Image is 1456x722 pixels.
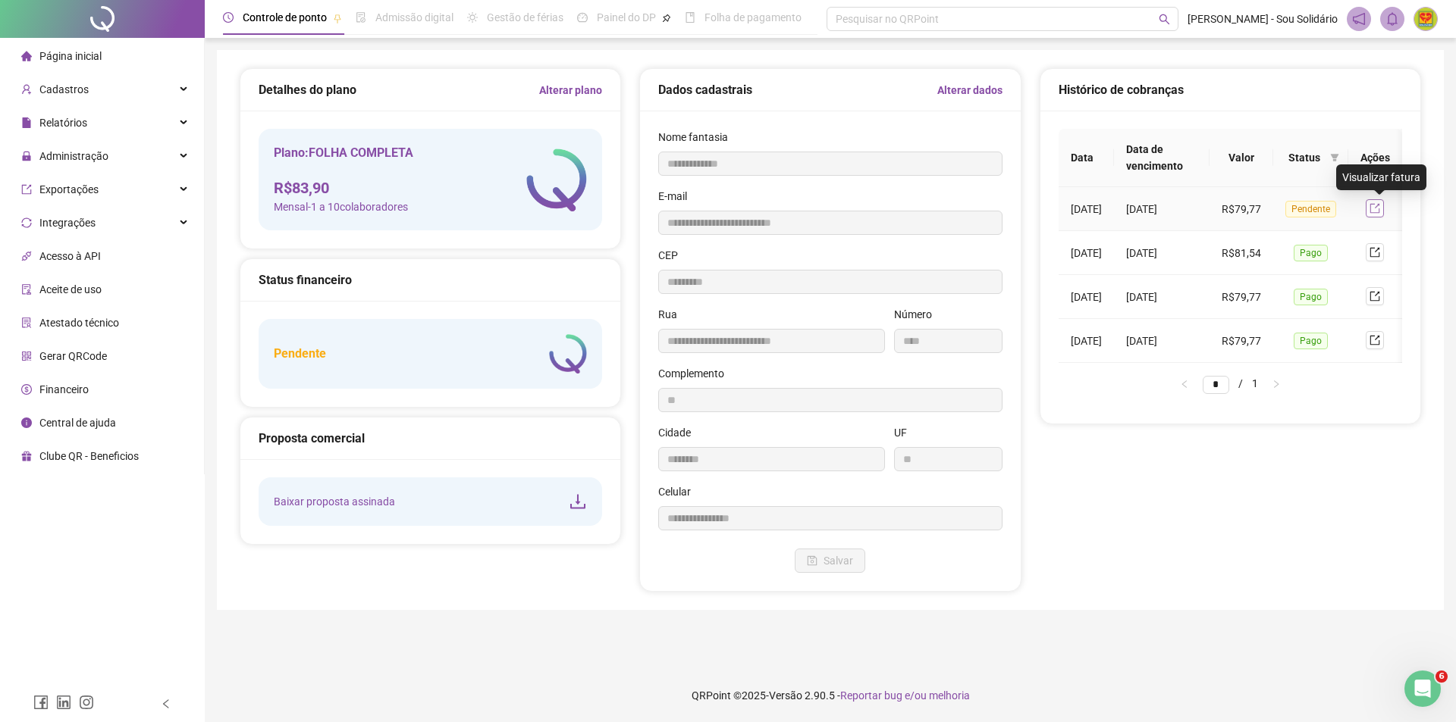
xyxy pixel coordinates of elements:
span: linkedin [56,695,71,710]
span: Financeiro [39,383,89,395]
span: sync [21,217,32,228]
label: Cidade [658,424,701,441]
td: [DATE] [1114,187,1210,231]
button: left [1172,375,1197,393]
span: lock [21,151,32,161]
div: Histórico de cobranças [1059,80,1402,99]
span: Gestão de férias [487,11,563,23]
span: info-circle [21,417,32,428]
span: Relatórios [39,117,87,129]
span: Cadastros [39,83,89,95]
label: Complemento [658,365,734,382]
label: E-mail [658,188,697,205]
div: Status financeiro [259,270,602,289]
span: Admissão digital [375,11,453,23]
span: 6 [1436,670,1448,683]
span: export [1370,203,1380,214]
span: Central de ajuda [39,417,116,429]
th: Ações [1348,129,1402,187]
span: clock-circle [223,12,234,23]
span: Gerar QRCode [39,350,107,362]
span: left [161,699,171,709]
h4: R$ 83,90 [274,177,413,198]
span: Pendente [1285,201,1336,217]
span: dollar [21,384,32,395]
span: book [685,12,695,23]
span: Página inicial [39,50,102,62]
td: [DATE] [1059,275,1114,319]
td: [DATE] [1059,319,1114,363]
span: Exportações [39,183,99,195]
span: Pago [1294,245,1328,261]
td: R$81,54 [1210,231,1273,275]
span: bell [1385,12,1399,26]
span: download [569,492,587,511]
span: solution [21,317,32,328]
span: Aceite de uso [39,283,102,295]
span: notification [1352,12,1366,26]
span: user-add [21,84,32,95]
th: Data [1059,129,1114,187]
span: Pago [1294,289,1328,305]
td: R$79,77 [1210,319,1273,363]
span: export [21,184,32,195]
td: [DATE] [1114,275,1210,319]
span: facebook [33,695,49,710]
label: Nome fantasia [658,129,738,145]
span: Baixar proposta assinada [274,493,395,510]
span: export [1370,247,1380,258]
iframe: Intercom live chat [1404,670,1441,707]
span: Atestado técnico [39,317,119,329]
li: 1/1 [1203,375,1258,393]
span: Administração [39,150,108,162]
h5: Dados cadastrais [658,81,752,99]
label: CEP [658,247,688,264]
td: [DATE] [1114,319,1210,363]
span: Integrações [39,217,96,229]
span: export [1370,335,1380,345]
span: Pago [1294,333,1328,349]
span: sun [467,12,478,23]
th: Valor [1210,129,1273,187]
span: home [21,51,32,61]
span: [PERSON_NAME] - Sou Solidário [1188,11,1338,27]
span: Acesso à API [39,250,101,262]
span: left [1180,380,1189,389]
footer: QRPoint © 2025 - 2.90.5 - [205,669,1456,722]
td: [DATE] [1059,231,1114,275]
div: Visualizar fatura [1336,164,1426,190]
h5: Plano: FOLHA COMPLETA [274,144,413,162]
span: Mensal - 1 a 10 colaboradores [274,198,413,215]
h5: Detalhes do plano [259,81,356,99]
li: Página anterior [1172,375,1197,393]
span: qrcode [21,351,32,361]
span: Folha de pagamento [704,11,802,23]
span: pushpin [333,14,342,23]
span: audit [21,284,32,295]
a: Alterar plano [539,82,602,98]
span: Reportar bug e/ou melhoria [840,689,970,702]
span: gift [21,451,32,461]
li: Próxima página [1264,375,1288,393]
span: Versão [769,689,802,702]
span: file [21,117,32,128]
img: logo-atual-colorida-simples.ef1a4d5a9bda94f4ab63.png [526,148,587,211]
label: Número [894,306,942,323]
button: right [1264,375,1288,393]
span: export [1370,291,1380,302]
div: Proposta comercial [259,429,602,448]
span: pushpin [662,14,671,23]
td: R$79,77 [1210,187,1273,231]
td: R$79,77 [1210,275,1273,319]
span: Painel do DP [597,11,656,23]
span: Controle de ponto [243,11,327,23]
span: Clube QR - Beneficios [39,450,139,462]
td: [DATE] [1059,187,1114,231]
td: [DATE] [1114,231,1210,275]
label: Rua [658,306,687,323]
a: Alterar dados [937,82,1003,98]
label: UF [894,424,917,441]
span: instagram [79,695,94,710]
span: filter [1330,153,1339,162]
h5: Pendente [274,345,326,363]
